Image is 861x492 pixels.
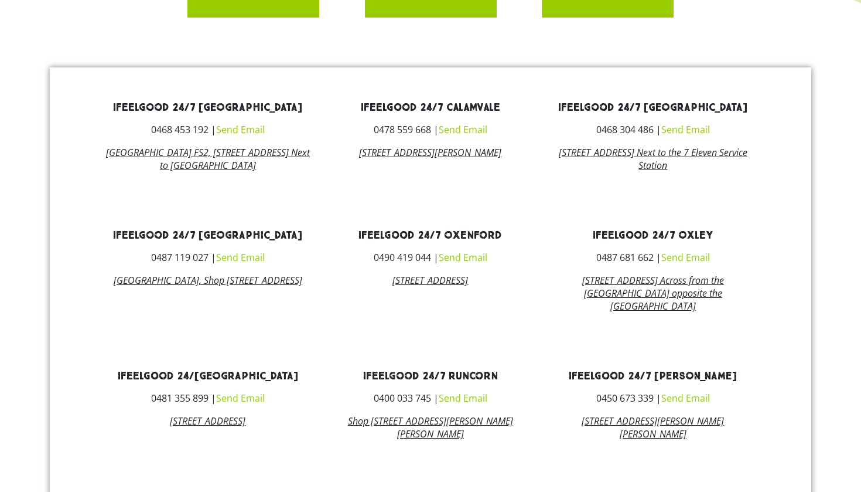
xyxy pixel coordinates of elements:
a: ifeelgood 24/7 [GEOGRAPHIC_DATA] [558,101,747,114]
a: [STREET_ADDRESS] Next to the 7 Eleven Service Station [559,146,747,172]
a: Send Email [661,251,710,264]
a: Send Email [439,251,487,264]
a: ifeelgood 24/[GEOGRAPHIC_DATA] [118,369,298,383]
h3: 0487 681 662 | [551,253,756,262]
a: [STREET_ADDRESS] [170,415,245,427]
h3: 0478 559 668 | [328,125,533,134]
a: ifeelgood 24/7 [PERSON_NAME] [569,369,737,383]
a: ifeelgood 24/7 Calamvale [361,101,500,114]
a: [GEOGRAPHIC_DATA] FS2, [STREET_ADDRESS] Next to [GEOGRAPHIC_DATA] [106,146,310,172]
a: Send Email [216,123,265,136]
h3: 0487 119 027 | [105,253,310,262]
a: ifeelgood 24/7 [GEOGRAPHIC_DATA] [113,101,302,114]
h3: 0481 355 899 | [105,393,310,403]
h3: 0400 033 745 | [328,393,533,403]
a: ifeelgood 24/7 [GEOGRAPHIC_DATA] [113,229,302,242]
a: Send Email [661,123,710,136]
a: Send Email [439,123,487,136]
a: ifeelgood 24/7 Oxley [593,229,713,242]
a: Send Email [661,392,710,405]
a: [STREET_ADDRESS] [392,274,468,287]
h3: 0490 419 044 | [328,253,533,262]
a: Send Email [216,392,265,405]
a: Shop [STREET_ADDRESS][PERSON_NAME][PERSON_NAME] [348,415,513,440]
a: Send Email [439,392,487,405]
h3: 0468 304 486 | [551,125,756,134]
a: [GEOGRAPHIC_DATA], Shop [STREET_ADDRESS] [114,274,302,287]
a: ifeelgood 24/7 Runcorn [363,369,498,383]
h3: 0450 673 339 | [551,393,756,403]
h3: 0468 453 192 | [105,125,310,134]
a: [STREET_ADDRESS] Across from the [GEOGRAPHIC_DATA] opposite the [GEOGRAPHIC_DATA] [582,274,724,313]
a: [STREET_ADDRESS][PERSON_NAME][PERSON_NAME] [582,415,724,440]
a: ifeelgood 24/7 Oxenford [358,229,502,242]
a: [STREET_ADDRESS][PERSON_NAME] [359,146,501,159]
a: Send Email [216,251,265,264]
